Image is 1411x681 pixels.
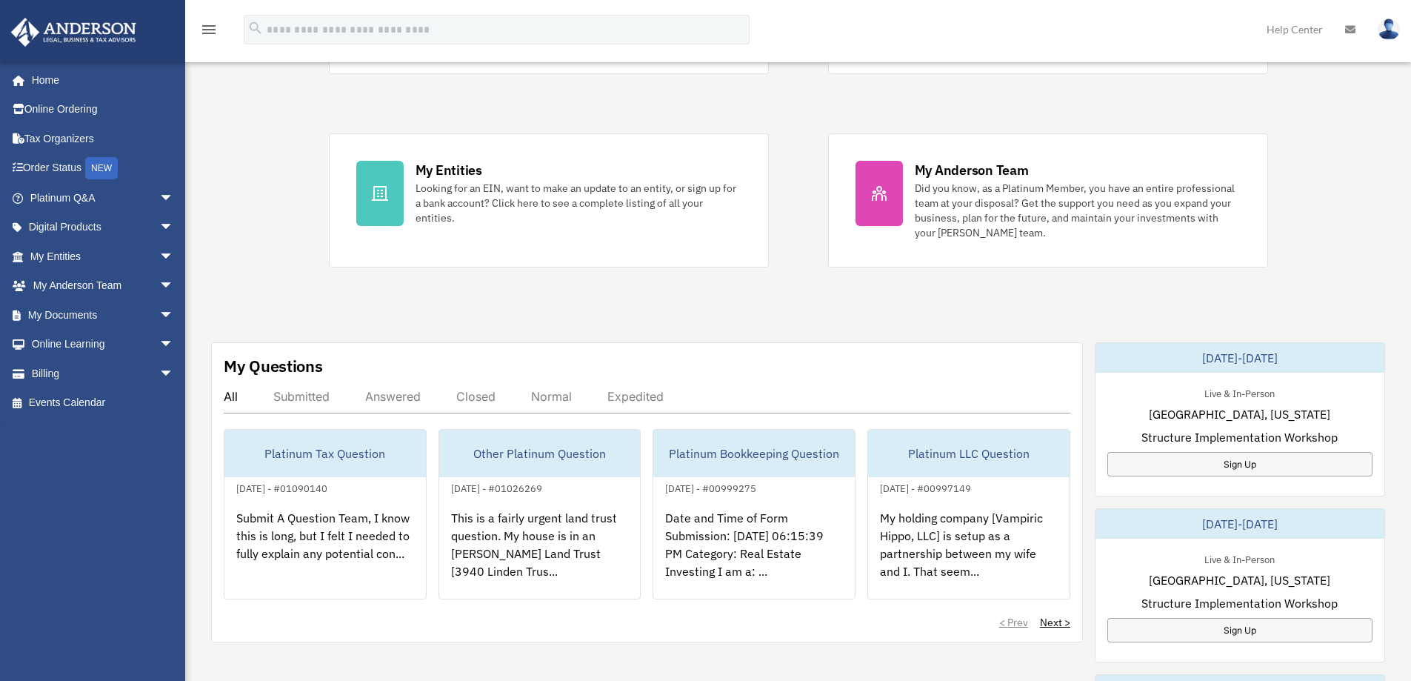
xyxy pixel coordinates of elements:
div: Platinum LLC Question [868,430,1070,477]
span: [GEOGRAPHIC_DATA], [US_STATE] [1149,405,1330,423]
div: [DATE] - #01090140 [224,479,339,495]
div: Did you know, as a Platinum Member, you have an entire professional team at your disposal? Get th... [915,181,1241,240]
div: Live & In-Person [1192,551,1287,566]
div: [DATE]-[DATE] [1095,343,1384,373]
span: arrow_drop_down [159,242,189,272]
a: menu [200,26,218,39]
div: Expedited [607,389,664,404]
div: Date and Time of Form Submission: [DATE] 06:15:39 PM Category: Real Estate Investing I am a: ... [653,497,855,613]
span: arrow_drop_down [159,300,189,330]
span: Structure Implementation Workshop [1141,594,1338,612]
i: search [247,20,264,36]
div: Submitted [273,389,330,404]
div: NEW [85,157,118,179]
a: Events Calendar [10,388,196,418]
a: Home [10,65,189,95]
a: Platinum Bookkeeping Question[DATE] - #00999275Date and Time of Form Submission: [DATE] 06:15:39 ... [653,429,855,599]
a: Digital Productsarrow_drop_down [10,213,196,242]
div: Closed [456,389,496,404]
div: Looking for an EIN, want to make an update to an entity, or sign up for a bank account? Click her... [416,181,741,225]
span: arrow_drop_down [159,183,189,213]
div: Live & In-Person [1192,385,1287,400]
div: Other Platinum Question [439,430,641,477]
div: My Entities [416,161,482,179]
div: [DATE] - #00999275 [653,479,768,495]
a: Platinum LLC Question[DATE] - #00997149My holding company [Vampiric Hippo, LLC] is setup as a par... [867,429,1070,599]
a: My Entities Looking for an EIN, want to make an update to an entity, or sign up for a bank accoun... [329,133,769,268]
a: Sign Up [1107,618,1372,642]
img: User Pic [1378,19,1400,40]
a: Tax Organizers [10,124,196,153]
div: My holding company [Vampiric Hippo, LLC] is setup as a partnership between my wife and I. That se... [868,497,1070,613]
span: arrow_drop_down [159,271,189,302]
a: Online Ordering [10,95,196,124]
a: Billingarrow_drop_down [10,359,196,388]
div: [DATE]-[DATE] [1095,509,1384,539]
a: Platinum Q&Aarrow_drop_down [10,183,196,213]
div: [DATE] - #01026269 [439,479,554,495]
div: Normal [531,389,572,404]
div: This is a fairly urgent land trust question. My house is in an [PERSON_NAME] Land Trust [3940 Lin... [439,497,641,613]
div: Platinum Tax Question [224,430,426,477]
a: Sign Up [1107,452,1372,476]
img: Anderson Advisors Platinum Portal [7,18,141,47]
div: My Anderson Team [915,161,1029,179]
div: Answered [365,389,421,404]
span: arrow_drop_down [159,213,189,243]
a: Platinum Tax Question[DATE] - #01090140Submit A Question Team, I know this is long, but I felt I ... [224,429,427,599]
a: Order StatusNEW [10,153,196,184]
span: arrow_drop_down [159,359,189,389]
a: Other Platinum Question[DATE] - #01026269This is a fairly urgent land trust question. My house is... [438,429,641,599]
a: Online Learningarrow_drop_down [10,330,196,359]
i: menu [200,21,218,39]
span: [GEOGRAPHIC_DATA], [US_STATE] [1149,571,1330,589]
span: Structure Implementation Workshop [1141,428,1338,446]
a: My Anderson Team Did you know, as a Platinum Member, you have an entire professional team at your... [828,133,1268,268]
a: Next > [1040,615,1070,630]
span: arrow_drop_down [159,330,189,360]
div: Platinum Bookkeeping Question [653,430,855,477]
div: [DATE] - #00997149 [868,479,983,495]
a: My Entitiesarrow_drop_down [10,242,196,271]
div: All [224,389,238,404]
a: My Documentsarrow_drop_down [10,300,196,330]
div: Submit A Question Team, I know this is long, but I felt I needed to fully explain any potential c... [224,497,426,613]
div: My Questions [224,355,323,377]
a: My Anderson Teamarrow_drop_down [10,271,196,301]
